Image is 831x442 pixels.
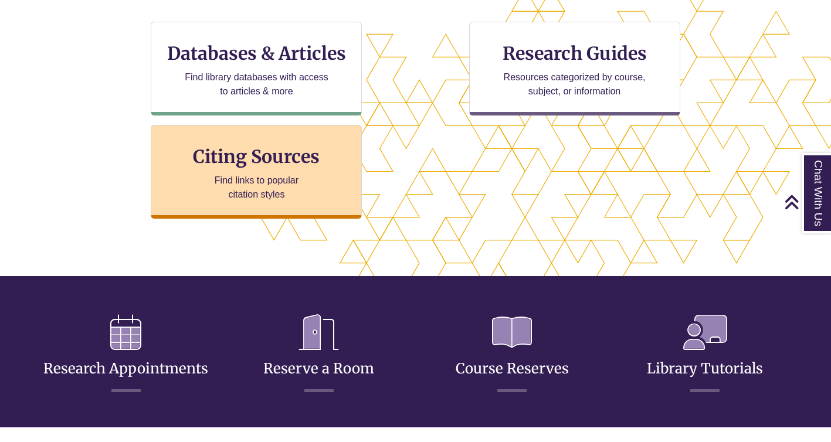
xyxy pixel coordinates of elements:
p: Find library databases with access to articles & more [180,70,333,98]
a: Course Reserves [456,331,569,378]
a: Research Appointments [43,331,208,378]
a: Reserve a Room [263,331,374,378]
a: Research Guides Resources categorized by course, subject, or information [469,22,680,115]
a: Databases & Articles Find library databases with access to articles & more [151,22,362,115]
p: Resources categorized by course, subject, or information [498,70,651,98]
a: Citing Sources Find links to popular citation styles [151,125,362,219]
a: Library Tutorials [647,331,763,378]
p: Find links to popular citation styles [199,174,314,202]
h3: Databases & Articles [161,42,352,64]
h3: Research Guides [479,42,670,64]
h3: Citing Sources [185,145,328,168]
a: Back to Top [784,194,828,210]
